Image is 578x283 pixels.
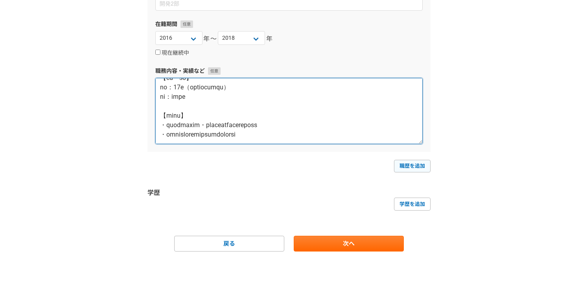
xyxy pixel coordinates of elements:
input: 現在継続中 [155,50,160,55]
span: 年〜 [203,34,217,44]
a: 戻る [174,236,284,252]
label: 現在継続中 [155,50,189,57]
h3: 学歴 [147,188,431,198]
label: 在籍期間 [155,20,423,28]
label: 職務内容・実績など [155,67,423,75]
a: 職歴を追加 [394,160,431,172]
a: 次へ [294,236,404,252]
span: 年 [266,34,273,44]
a: 学歴を追加 [394,198,431,210]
